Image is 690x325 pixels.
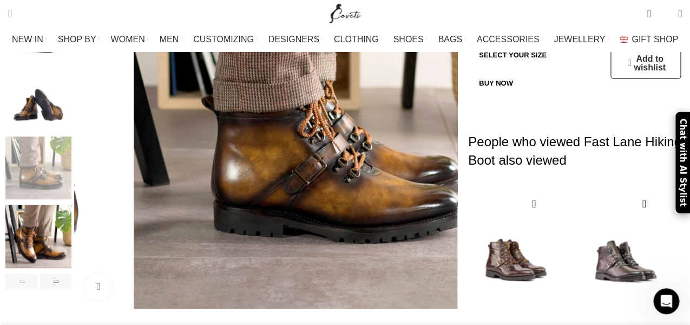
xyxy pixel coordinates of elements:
a: Quick view [638,197,651,211]
span: JEWELLERY [554,34,605,44]
a: SHOES [393,29,427,50]
div: Previous slide [5,274,37,290]
a: JEWELLERY [554,29,609,50]
a: CLOTHING [334,29,383,50]
a: BAGS [438,29,465,50]
span: Add to wishlist [634,55,666,72]
span: ACCESSORIES [477,34,540,44]
div: Main navigation [3,29,687,50]
div: 3 / 6 [5,68,71,136]
a: Add to wishlist [627,55,665,72]
span: CUSTOMIZING [193,34,254,44]
a: Site logo [327,8,363,17]
a: SHOP BY [58,29,100,50]
span: DESIGNERS [268,34,319,44]
div: Next slide [40,274,72,290]
span: 0 [648,5,656,14]
div: 5 / 6 [5,205,71,274]
button: Buy now [468,72,524,95]
div: 4 / 6 [5,136,71,205]
a: DESIGNERS [268,29,323,50]
a: WOMEN [111,29,149,50]
span: NEW IN [12,34,43,44]
img: Chelsea Boot mear me [5,205,71,268]
a: CUSTOMIZING [193,29,258,50]
h2: People who viewed Fast Lane Hiking Boot also viewed [468,111,682,191]
a: Quick view [527,197,541,211]
a: Search [3,3,17,24]
span: SHOES [393,34,423,44]
div: My Wishlist [659,3,670,24]
a: ACCESSORIES [477,29,543,50]
button: SELECT YOUR SIZE [468,44,557,67]
img: men boots [5,68,71,131]
span: GIFT SHOP [632,34,678,44]
img: Chelsea Boot [5,136,71,200]
img: GiftBag [620,36,628,43]
a: NEW IN [12,29,47,50]
a: GIFT SHOP [620,29,678,50]
iframe: Intercom live chat [653,288,679,314]
span: BAGS [438,34,462,44]
span: MEN [160,34,179,44]
img: 780811c1-29ba-4ebd-8356-5c175c044fad-B-scaled.jpg [468,191,562,321]
img: 55b9ef63-e268-45bd-a066-82564b8de8e6-B-scaled.jpg [579,191,673,321]
span: 0 [661,11,669,19]
a: MEN [160,29,182,50]
a: 0 [641,3,656,24]
span: WOMEN [111,34,145,44]
span: SHOP BY [58,34,96,44]
span: CLOTHING [334,34,379,44]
